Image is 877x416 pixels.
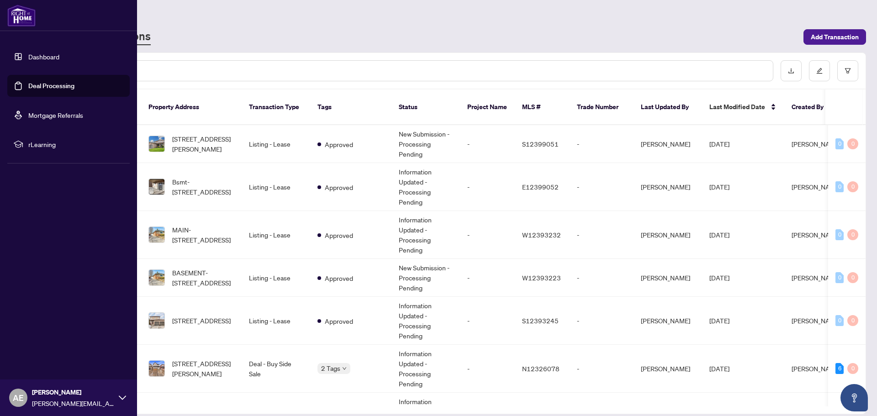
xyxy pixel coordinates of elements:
div: 6 [835,363,844,374]
span: Approved [325,273,353,283]
button: filter [837,60,858,81]
td: Listing - Lease [242,211,310,259]
span: Approved [325,139,353,149]
span: [PERSON_NAME][EMAIL_ADDRESS][DOMAIN_NAME] [32,398,114,408]
span: N12326078 [522,364,560,373]
button: Add Transaction [803,29,866,45]
th: Created By [784,90,839,125]
span: [PERSON_NAME] [792,316,841,325]
span: Approved [325,316,353,326]
span: [PERSON_NAME] [32,387,114,397]
span: Approved [325,230,353,240]
th: Trade Number [570,90,634,125]
span: [DATE] [709,316,729,325]
div: 0 [835,138,844,149]
div: 0 [835,229,844,240]
span: [DATE] [709,183,729,191]
span: S12393245 [522,316,559,325]
td: Listing - Lease [242,297,310,345]
a: Deal Processing [28,82,74,90]
div: 0 [835,181,844,192]
th: Property Address [141,90,242,125]
span: Add Transaction [811,30,859,44]
img: thumbnail-img [149,270,164,285]
th: Project Name [460,90,515,125]
th: Tags [310,90,391,125]
a: Dashboard [28,53,59,61]
img: thumbnail-img [149,361,164,376]
span: [DATE] [709,231,729,239]
td: - [460,345,515,393]
div: 0 [847,363,858,374]
span: W12393232 [522,231,561,239]
th: Status [391,90,460,125]
a: Mortgage Referrals [28,111,83,119]
div: 0 [835,315,844,326]
span: S12399051 [522,140,559,148]
td: - [570,211,634,259]
td: Information Updated - Processing Pending [391,211,460,259]
span: [PERSON_NAME] [792,183,841,191]
th: Last Updated By [634,90,702,125]
img: thumbnail-img [149,313,164,328]
span: download [788,68,794,74]
button: download [781,60,802,81]
span: [DATE] [709,274,729,282]
td: New Submission - Processing Pending [391,259,460,297]
span: rLearning [28,139,123,149]
img: thumbnail-img [149,179,164,195]
span: Last Modified Date [709,102,765,112]
span: Approved [325,182,353,192]
span: filter [845,68,851,74]
td: - [570,345,634,393]
td: - [570,297,634,345]
td: [PERSON_NAME] [634,345,702,393]
button: edit [809,60,830,81]
span: W12393223 [522,274,561,282]
td: [PERSON_NAME] [634,297,702,345]
div: 0 [847,272,858,283]
th: Transaction Type [242,90,310,125]
td: [PERSON_NAME] [634,125,702,163]
span: [DATE] [709,140,729,148]
span: down [342,366,347,371]
span: E12399052 [522,183,559,191]
img: thumbnail-img [149,136,164,152]
span: [PERSON_NAME] [792,274,841,282]
img: logo [7,5,36,26]
div: 0 [835,272,844,283]
span: [STREET_ADDRESS][PERSON_NAME] [172,358,234,379]
td: [PERSON_NAME] [634,211,702,259]
td: - [460,297,515,345]
td: Information Updated - Processing Pending [391,345,460,393]
span: [PERSON_NAME] [792,140,841,148]
td: - [460,259,515,297]
span: [DATE] [709,364,729,373]
img: thumbnail-img [149,227,164,242]
div: 0 [847,229,858,240]
td: Deal - Buy Side Sale [242,345,310,393]
td: - [460,125,515,163]
span: edit [816,68,823,74]
td: [PERSON_NAME] [634,163,702,211]
span: Bsmt-[STREET_ADDRESS] [172,177,234,197]
span: MAIN-[STREET_ADDRESS] [172,225,234,245]
td: - [570,125,634,163]
td: Information Updated - Processing Pending [391,163,460,211]
th: Last Modified Date [702,90,784,125]
td: - [570,259,634,297]
span: [STREET_ADDRESS][PERSON_NAME] [172,134,234,154]
span: AE [13,391,24,404]
button: Open asap [840,384,868,411]
span: [PERSON_NAME] [792,364,841,373]
td: New Submission - Processing Pending [391,125,460,163]
td: Listing - Lease [242,259,310,297]
td: Information Updated - Processing Pending [391,297,460,345]
th: MLS # [515,90,570,125]
td: - [570,163,634,211]
div: 0 [847,315,858,326]
td: - [460,163,515,211]
span: BASEMENT-[STREET_ADDRESS] [172,268,234,288]
span: [PERSON_NAME] [792,231,841,239]
div: 0 [847,138,858,149]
